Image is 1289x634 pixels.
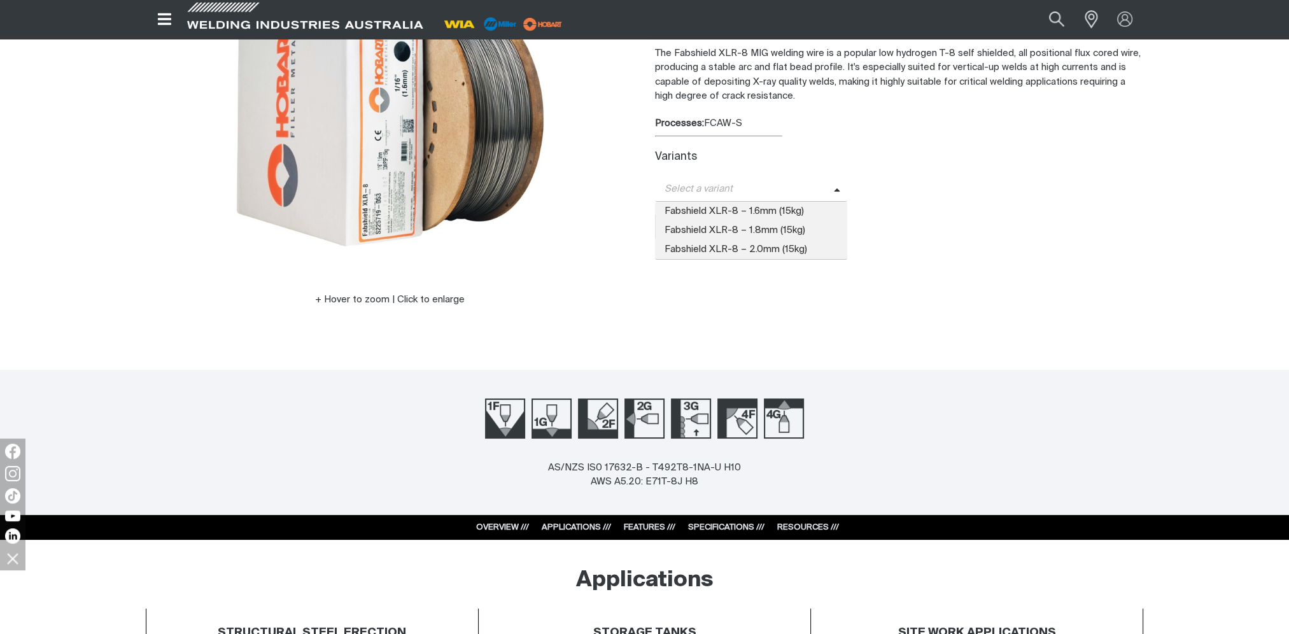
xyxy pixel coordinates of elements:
img: Welding Position 3G Up [671,398,711,439]
button: Search products [1035,5,1078,34]
h2: Applications [576,567,714,595]
img: Instagram [5,466,20,481]
img: Welding Position 1G [532,398,572,439]
a: OVERVIEW /// [476,523,529,532]
img: Welding Position 4G [764,398,804,439]
img: Welding Position 1F [485,398,525,439]
img: hide socials [2,547,24,569]
button: Hover to zoom | Click to enlarge [307,292,472,307]
div: AS/NZS IS0 17632-B - T492T8-1NA-U H10 AWS A5.20: E71T-8J H8 [548,461,741,490]
img: Welding Position 2F [578,398,618,439]
a: RESOURCES /// [777,523,839,532]
span: Select a variant [655,182,834,197]
img: miller [519,15,566,34]
a: SPECIFICATIONS /// [688,523,764,532]
div: FCAW-S [655,116,1144,131]
a: FEATURES /// [624,523,675,532]
span: Fabshield XLR-8 – 2.0mm (15kg) [655,240,848,259]
a: miller [519,19,566,29]
a: APPLICATIONS /// [542,523,611,532]
input: Product name or item number... [1018,5,1078,34]
img: YouTube [5,511,20,521]
img: TikTok [5,488,20,504]
label: Variants [655,151,697,162]
img: Facebook [5,444,20,459]
span: Fabshield XLR-8 – 1.8mm (15kg) [655,221,848,240]
img: Welding Position 4F [717,398,757,439]
img: Welding Position 2G [624,398,665,439]
img: LinkedIn [5,528,20,544]
p: The Fabshield XLR-8 MIG welding wire is a popular low hydrogen T-8 self shielded, all positional ... [655,46,1144,104]
strong: Processes: [655,118,704,128]
span: Fabshield XLR-8 – 1.6mm (15kg) [655,202,848,221]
